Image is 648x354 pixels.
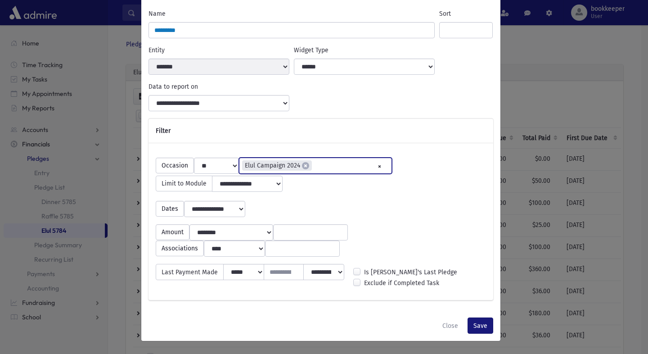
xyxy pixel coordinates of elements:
[156,241,204,256] span: Associations
[148,9,166,18] label: Name
[439,9,451,18] label: Sort
[148,82,198,91] label: Data to report on
[364,278,439,288] label: Exclude if Completed Task
[468,318,493,334] button: Save
[436,318,464,334] button: Close
[148,119,493,143] div: Filter
[364,268,457,277] label: Is [PERSON_NAME]'s Last Pledge
[156,264,224,280] span: Last Payment Made
[156,201,184,217] span: Dates
[156,158,194,173] span: Occasion
[242,160,312,171] li: Elul Campaign 2024
[302,162,309,169] span: ×
[156,224,189,240] span: Amount
[294,45,328,55] label: Widget Type
[156,176,212,191] span: Limit to Module
[378,161,382,172] span: Remove all items
[148,45,165,55] label: Entity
